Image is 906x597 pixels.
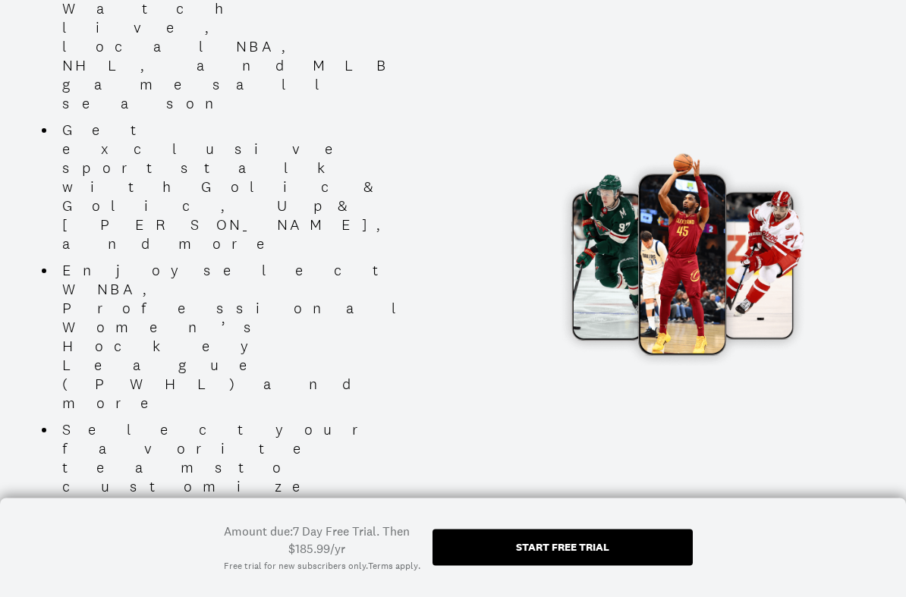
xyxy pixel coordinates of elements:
div: Amount due: 7 Day Free Trial. Then $185.99/yr [213,523,420,557]
li: Enjoy select WNBA, Professional Women’s Hockey League (PWHL) and more [56,262,429,413]
li: Get exclusive sports talk with Golic & Golic, Up & [PERSON_NAME], and more [56,121,429,254]
li: Select your favorite teams to customize your experience [56,421,429,535]
img: Promotional Image [482,149,870,366]
div: Start free trial [516,542,609,552]
a: Terms apply [368,560,418,573]
div: Free trial for new subscribers only. . [224,560,420,573]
